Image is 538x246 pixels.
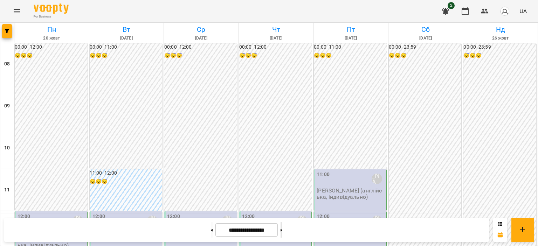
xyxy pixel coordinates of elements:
span: UA [519,7,527,15]
h6: 09 [4,102,10,110]
h6: 😴😴😴 [164,52,237,59]
h6: Пт [315,24,387,35]
span: For Business [34,14,69,19]
label: 12:00 [18,213,30,220]
span: 2 [448,2,455,9]
img: avatar_s.png [500,6,510,16]
img: Voopty Logo [34,3,69,14]
h6: Вт [90,24,163,35]
div: Боднар Вікторія (а) [372,174,382,184]
h6: 😴😴😴 [463,52,536,59]
h6: Чт [240,24,312,35]
h6: 00:00 - 12:00 [164,43,237,51]
h6: Нд [464,24,537,35]
label: 12:00 [317,213,330,220]
h6: Сб [389,24,462,35]
label: 12:00 [167,213,180,220]
p: [PERSON_NAME] (англійська, індивідуально) [317,188,385,200]
h6: Пн [15,24,88,35]
label: 12:00 [242,213,255,220]
h6: 😴😴😴 [15,52,88,59]
h6: [DATE] [90,35,163,42]
button: UA [517,5,530,17]
h6: 10 [4,144,10,152]
h6: 😴😴😴 [90,178,163,185]
h6: [DATE] [389,35,462,42]
h6: Ср [165,24,237,35]
h6: 20 жовт [15,35,88,42]
label: 12:00 [92,213,105,220]
h6: 00:00 - 11:00 [314,43,387,51]
h6: 00:00 - 12:00 [239,43,312,51]
h6: 😴😴😴 [389,52,462,59]
label: 11:00 [317,171,330,178]
h6: 😴😴😴 [239,52,312,59]
h6: 11:00 - 12:00 [90,169,163,177]
h6: 11 [4,186,10,194]
h6: 00:00 - 11:00 [90,43,163,51]
h6: [DATE] [240,35,312,42]
h6: [DATE] [165,35,237,42]
h6: 26 жовт [464,35,537,42]
h6: 00:00 - 23:59 [389,43,462,51]
h6: 00:00 - 12:00 [15,43,88,51]
h6: 😴😴😴 [314,52,387,59]
h6: 08 [4,60,10,68]
h6: 00:00 - 23:59 [463,43,536,51]
h6: [DATE] [315,35,387,42]
button: Menu [8,3,25,20]
h6: 😴😴😴 [90,52,163,59]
